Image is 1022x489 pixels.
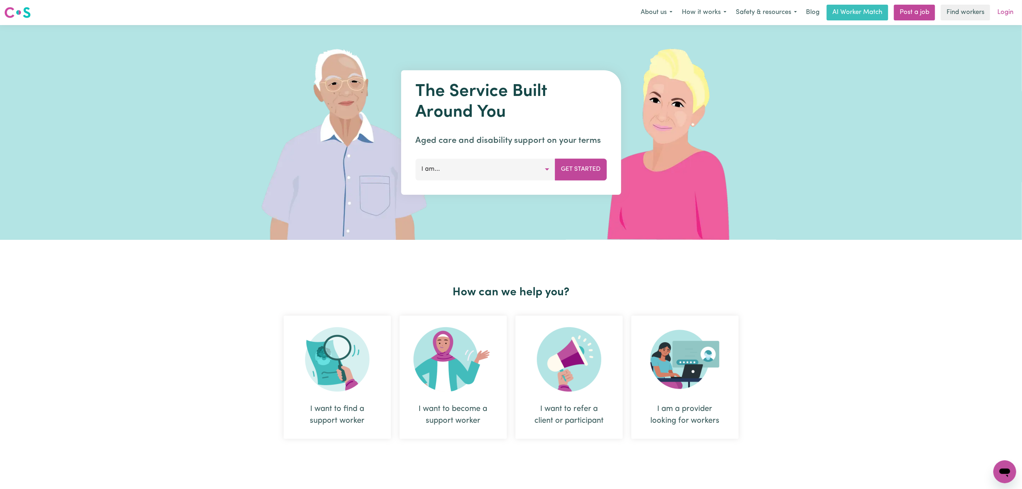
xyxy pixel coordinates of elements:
[301,403,374,427] div: I want to find a support worker
[537,327,601,392] img: Refer
[993,5,1018,20] a: Login
[305,327,370,392] img: Search
[631,316,739,439] div: I am a provider looking for workers
[941,5,990,20] a: Find workers
[636,5,677,20] button: About us
[677,5,731,20] button: How it works
[415,134,607,147] p: Aged care and disability support on your terms
[650,327,720,392] img: Provider
[555,159,607,180] button: Get Started
[4,6,31,19] img: Careseekers logo
[284,316,391,439] div: I want to find a support worker
[415,82,607,123] h1: The Service Built Around You
[515,316,623,439] div: I want to refer a client or participant
[4,4,31,21] a: Careseekers logo
[993,460,1016,483] iframe: Button to launch messaging window, conversation in progress
[827,5,888,20] a: AI Worker Match
[533,403,606,427] div: I want to refer a client or participant
[400,316,507,439] div: I want to become a support worker
[649,403,722,427] div: I am a provider looking for workers
[414,327,493,392] img: Become Worker
[894,5,935,20] a: Post a job
[415,159,555,180] button: I am...
[417,403,490,427] div: I want to become a support worker
[279,286,743,299] h2: How can we help you?
[731,5,802,20] button: Safety & resources
[802,5,824,20] a: Blog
